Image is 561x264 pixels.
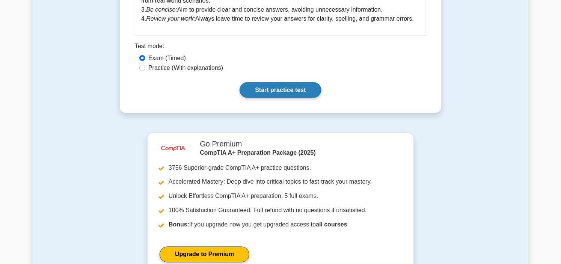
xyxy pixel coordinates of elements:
[160,247,249,262] a: Upgrade to Premium
[146,15,195,22] i: Review your work:
[148,54,186,63] label: Exam (Timed)
[146,6,177,13] i: Be concise:
[148,63,223,72] label: Practice (With explanations)
[135,42,426,54] div: Test mode:
[240,82,321,98] a: Start practice test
